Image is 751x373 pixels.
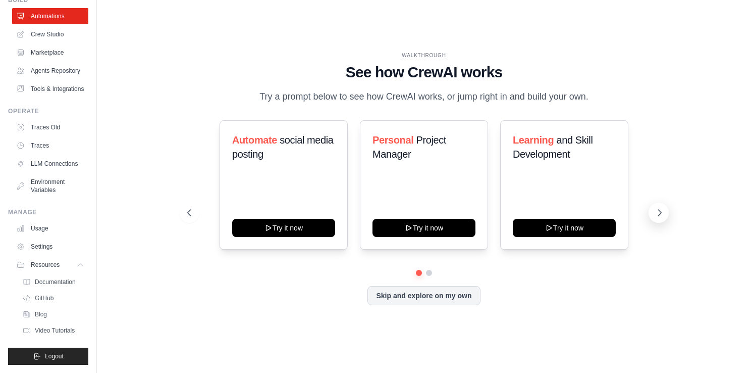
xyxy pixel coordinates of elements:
a: GitHub [18,291,88,305]
span: Documentation [35,278,76,286]
a: LLM Connections [12,156,88,172]
a: Documentation [18,275,88,289]
span: Project Manager [372,134,446,160]
span: Learning [513,134,554,146]
iframe: Chat Widget [701,324,751,373]
span: Logout [45,352,64,360]
span: Resources [31,261,60,269]
button: Skip and explore on my own [367,286,480,305]
span: Personal [372,134,413,146]
span: Video Tutorials [35,327,75,335]
p: Try a prompt below to see how CrewAI works, or jump right in and build your own. [254,89,594,104]
a: Agents Repository [12,63,88,79]
span: Blog [35,310,47,318]
a: Automations [12,8,88,24]
span: GitHub [35,294,53,302]
button: Try it now [513,219,616,237]
a: Tools & Integrations [12,81,88,97]
a: Traces [12,137,88,154]
div: WALKTHROUGH [187,52,661,59]
button: Resources [12,257,88,273]
a: Video Tutorials [18,323,88,338]
span: Automate [232,134,277,146]
a: Settings [12,239,88,255]
a: Usage [12,220,88,237]
a: Marketplace [12,44,88,61]
div: Operate [8,107,88,115]
span: and Skill Development [513,134,593,160]
a: Blog [18,307,88,321]
a: Traces Old [12,119,88,135]
button: Try it now [372,219,475,237]
a: Environment Variables [12,174,88,198]
span: social media posting [232,134,334,160]
button: Try it now [232,219,335,237]
h1: See how CrewAI works [187,63,661,81]
div: Manage [8,208,88,216]
a: Crew Studio [12,26,88,42]
button: Logout [8,348,88,365]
